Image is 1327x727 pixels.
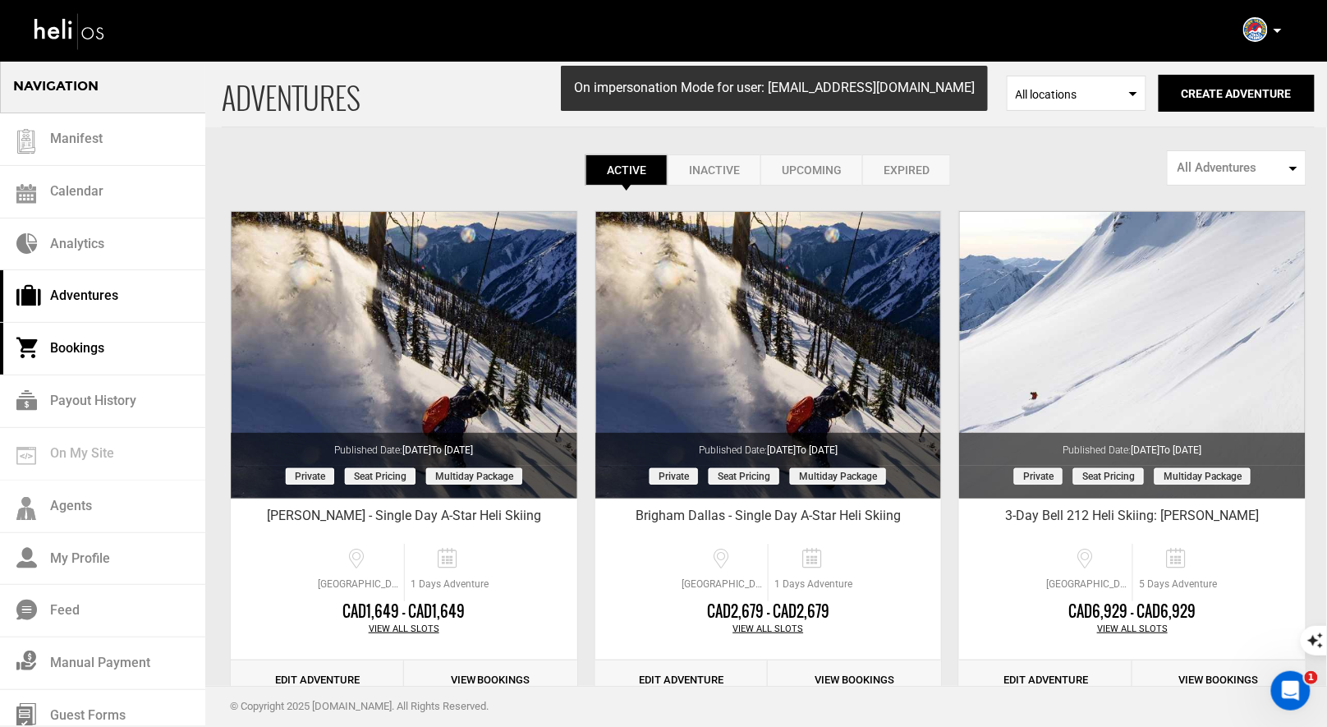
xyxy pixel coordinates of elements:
[431,444,473,456] span: to [DATE]
[650,468,698,485] span: Private
[959,433,1306,458] div: Published Date:
[14,129,39,154] img: guest-list.svg
[1160,444,1202,456] span: to [DATE]
[709,468,779,485] span: Seat Pricing
[426,468,522,485] span: Multiday package
[231,507,577,531] div: [PERSON_NAME] - Single Day A-Star Heli Skiing
[231,623,577,636] div: View All Slots
[959,623,1306,636] div: View All Slots
[1271,671,1311,711] iframe: Intercom live chat
[402,444,473,456] span: [DATE]
[1042,577,1132,591] span: [GEOGRAPHIC_DATA], [GEOGRAPHIC_DATA], [GEOGRAPHIC_DATA], [GEOGRAPHIC_DATA]
[1073,468,1144,485] span: Seat Pricing
[1243,17,1268,42] img: b7c9005a67764c1fdc1ea0aaa7ccaed8.png
[231,660,404,701] a: Edit Adventure
[862,154,951,186] a: Expired
[345,468,416,485] span: Seat Pricing
[16,447,36,465] img: on_my_site.svg
[286,468,334,485] span: Private
[231,601,577,623] div: CAD1,649 - CAD1,649
[231,433,577,458] div: Published Date:
[1159,75,1315,112] button: Create Adventure
[595,623,942,636] div: View All Slots
[767,444,838,456] span: [DATE]
[668,154,760,186] a: Inactive
[768,660,941,701] a: View Bookings
[595,507,942,531] div: Brigham Dallas - Single Day A-Star Heli Skiing
[677,577,768,591] span: [GEOGRAPHIC_DATA], [GEOGRAPHIC_DATA], [GEOGRAPHIC_DATA], [GEOGRAPHIC_DATA]
[16,497,36,521] img: agents-icon.svg
[790,468,886,485] span: Multiday package
[314,577,404,591] span: [GEOGRAPHIC_DATA], [GEOGRAPHIC_DATA], [GEOGRAPHIC_DATA], [GEOGRAPHIC_DATA]
[16,184,36,204] img: calendar.svg
[1132,660,1306,701] a: View Bookings
[959,507,1306,531] div: 3-Day Bell 212 Heli Skiing: [PERSON_NAME]
[769,577,858,591] span: 1 Days Adventure
[595,433,942,458] div: Published Date:
[1007,76,1146,111] span: Select box activate
[1178,159,1285,177] span: All Adventures
[585,154,668,186] a: Active
[760,154,862,186] a: Upcoming
[1014,468,1063,485] span: Private
[796,444,838,456] span: to [DATE]
[405,577,494,591] span: 1 Days Adventure
[33,9,107,53] img: heli-logo
[595,660,769,701] a: Edit Adventure
[595,601,942,623] div: CAD2,679 - CAD2,679
[222,60,1007,127] span: ADVENTURES
[404,660,577,701] a: View Bookings
[1132,444,1202,456] span: [DATE]
[959,601,1306,623] div: CAD6,929 - CAD6,929
[959,660,1132,701] a: Edit Adventure
[1155,468,1251,485] span: Multiday package
[1133,577,1223,591] span: 5 Days Adventure
[1167,150,1306,186] button: All Adventures
[561,66,988,111] div: On impersonation Mode for user: [EMAIL_ADDRESS][DOMAIN_NAME]
[1016,86,1137,103] span: All locations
